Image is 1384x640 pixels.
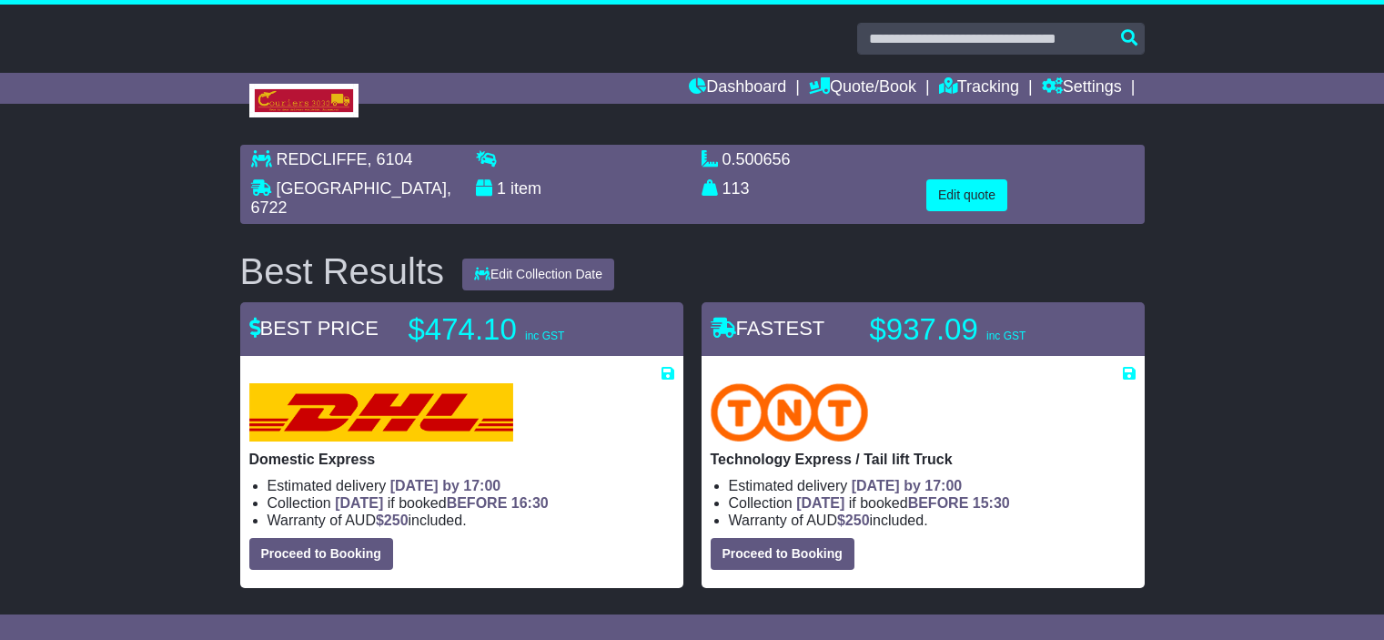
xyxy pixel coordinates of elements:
span: [DATE] [335,495,383,511]
li: Estimated delivery [729,477,1136,494]
a: Tracking [939,73,1019,104]
span: REDCLIFFE [277,150,368,168]
p: Technology Express / Tail lift Truck [711,451,1136,468]
span: inc GST [525,330,564,342]
li: Collection [268,494,674,512]
span: 1 [497,179,506,198]
span: 250 [845,513,870,528]
span: , 6104 [368,150,413,168]
span: 15:30 [973,495,1010,511]
p: $937.09 [870,311,1097,348]
span: if booked [796,495,1009,511]
span: 113 [722,179,750,198]
span: $ [376,513,409,528]
img: DHL: Domestic Express [249,383,513,442]
span: 250 [384,513,409,528]
span: inc GST [986,330,1025,342]
li: Collection [729,494,1136,512]
a: Settings [1042,73,1122,104]
li: Warranty of AUD included. [729,512,1136,529]
span: item [510,179,541,198]
button: Edit quote [926,179,1007,211]
span: 0.500656 [722,150,791,168]
span: , 6722 [251,179,451,218]
span: [DATE] by 17:00 [390,478,501,493]
span: FASTEST [711,317,825,340]
span: [DATE] by 17:00 [852,478,963,493]
span: BEFORE [447,495,508,511]
button: Proceed to Booking [249,538,393,570]
span: BEST PRICE [249,317,379,340]
span: 16:30 [511,495,549,511]
img: TNT Domestic: Technology Express / Tail lift Truck [711,383,869,442]
div: Best Results [231,251,454,291]
p: $474.10 [409,311,636,348]
span: BEFORE [908,495,969,511]
span: $ [837,513,870,528]
li: Estimated delivery [268,477,674,494]
a: Dashboard [689,73,786,104]
span: if booked [335,495,548,511]
a: Quote/Book [809,73,916,104]
li: Warranty of AUD included. [268,512,674,529]
button: Proceed to Booking [711,538,854,570]
button: Edit Collection Date [462,259,614,290]
span: [DATE] [796,495,844,511]
p: Domestic Express [249,451,674,468]
span: [GEOGRAPHIC_DATA] [277,179,447,198]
